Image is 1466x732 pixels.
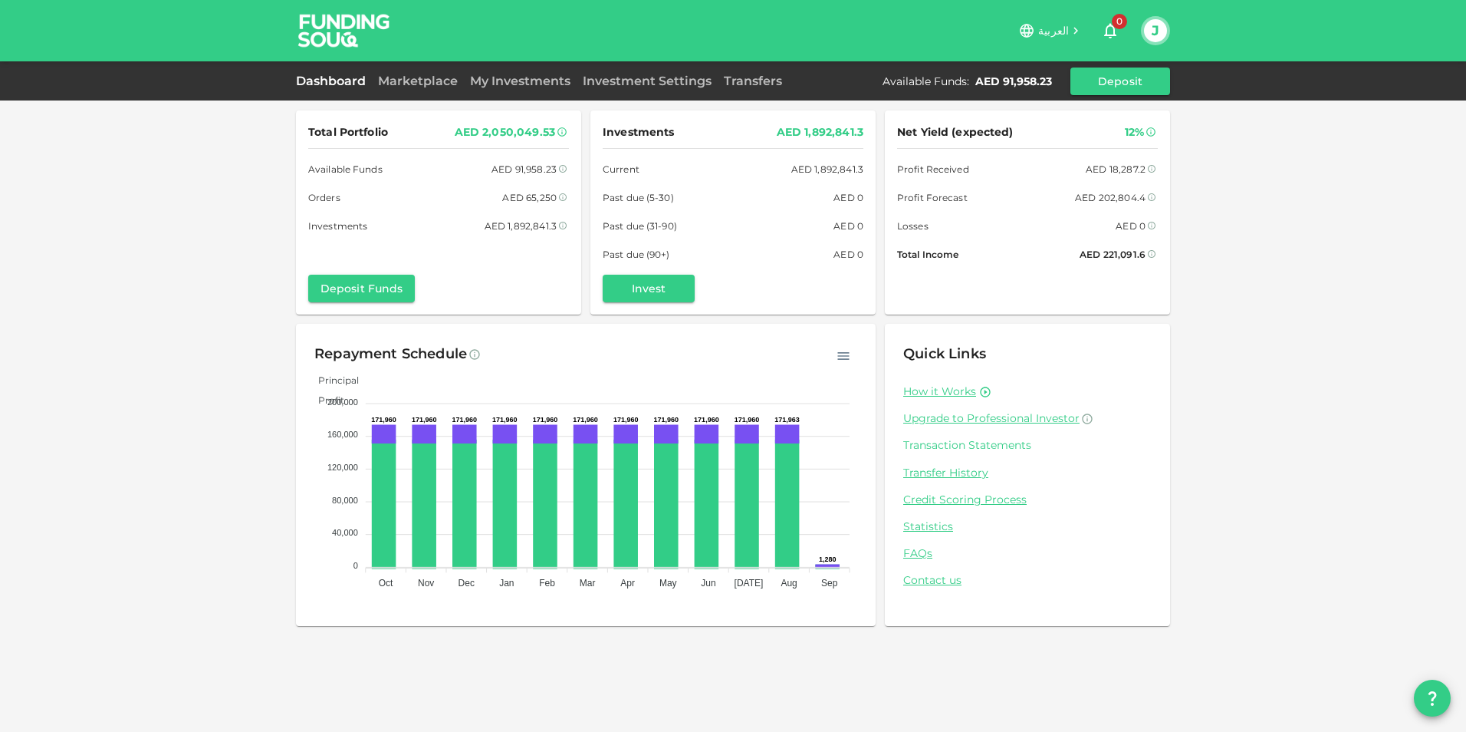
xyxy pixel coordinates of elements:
[314,342,467,367] div: Repayment Schedule
[1038,24,1069,38] span: العربية
[464,74,577,88] a: My Investments
[455,123,555,142] div: AED 2,050,049.53
[833,246,863,262] div: AED 0
[327,463,358,472] tspan: 120,000
[307,374,359,386] span: Principal
[485,218,557,234] div: AED 1,892,841.3
[1116,218,1146,234] div: AED 0
[620,578,635,589] tspan: Apr
[603,246,670,262] span: Past due (90+)
[701,578,715,589] tspan: Jun
[833,218,863,234] div: AED 0
[903,546,1152,561] a: FAQs
[659,578,677,589] tspan: May
[308,275,415,302] button: Deposit Funds
[1086,161,1146,177] div: AED 18,287.2
[491,161,557,177] div: AED 91,958.23
[603,190,674,206] span: Past due (5-30)
[1095,15,1126,46] button: 0
[777,123,863,142] div: AED 1,892,841.3
[1144,19,1167,42] button: J
[903,519,1152,534] a: Statistics
[308,161,383,177] span: Available Funds
[897,218,929,234] span: Losses
[327,397,358,407] tspan: 200,000
[897,161,969,177] span: Profit Received
[903,411,1152,426] a: Upgrade to Professional Investor
[603,218,677,234] span: Past due (31-90)
[308,218,367,234] span: Investments
[499,578,514,589] tspan: Jan
[903,411,1080,425] span: Upgrade to Professional Investor
[307,394,344,406] span: Profit
[903,384,976,399] a: How it Works
[718,74,788,88] a: Transfers
[603,123,674,142] span: Investments
[903,438,1152,453] a: Transaction Statements
[1075,190,1146,206] div: AED 202,804.4
[308,190,340,206] span: Orders
[897,246,958,262] span: Total Income
[975,74,1052,89] div: AED 91,958.23
[353,561,358,570] tspan: 0
[372,74,464,88] a: Marketplace
[379,578,393,589] tspan: Oct
[603,161,639,177] span: Current
[821,578,838,589] tspan: Sep
[903,573,1152,588] a: Contact us
[603,275,695,302] button: Invest
[418,578,434,589] tspan: Nov
[459,578,475,589] tspan: Dec
[897,123,1014,142] span: Net Yield (expected)
[332,496,358,505] tspan: 80,000
[897,190,968,206] span: Profit Forecast
[308,123,388,142] span: Total Portfolio
[502,190,557,206] div: AED 65,250
[883,74,969,89] div: Available Funds :
[1080,246,1146,262] div: AED 221,091.6
[580,578,596,589] tspan: Mar
[327,430,358,439] tspan: 160,000
[903,493,1152,507] a: Credit Scoring Process
[1414,680,1451,717] button: question
[903,466,1152,480] a: Transfer History
[1125,123,1144,142] div: 12%
[903,345,986,362] span: Quick Links
[1070,68,1170,95] button: Deposit
[781,578,797,589] tspan: Aug
[735,578,764,589] tspan: [DATE]
[332,528,358,537] tspan: 40,000
[791,161,863,177] div: AED 1,892,841.3
[539,578,555,589] tspan: Feb
[833,190,863,206] div: AED 0
[1112,14,1127,29] span: 0
[296,74,372,88] a: Dashboard
[577,74,718,88] a: Investment Settings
